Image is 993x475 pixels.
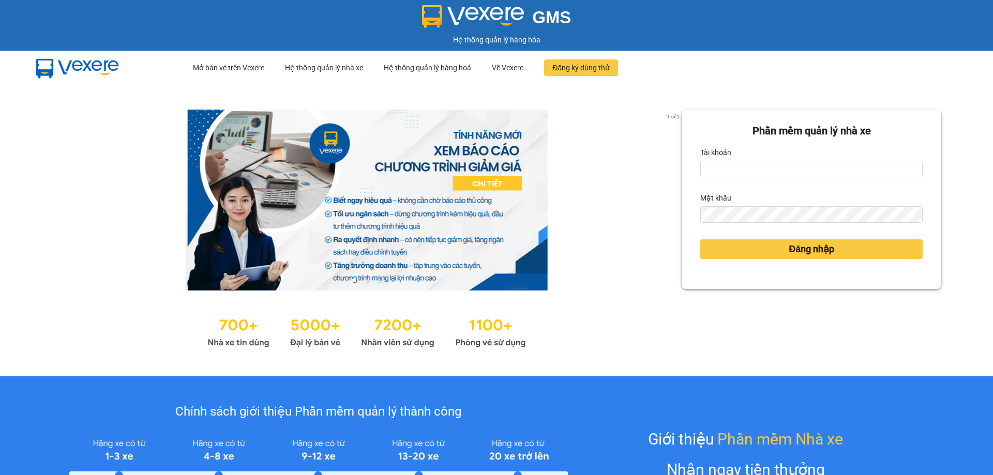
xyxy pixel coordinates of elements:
[700,206,923,223] input: Mật khẩu
[352,278,356,282] li: slide item 1
[700,190,731,206] label: Mật khẩu
[700,239,923,259] button: Đăng nhập
[717,427,843,451] span: Phần mềm Nhà xe
[422,5,524,28] img: logo 2
[193,51,264,84] div: Mở bán vé trên Vexere
[664,110,682,123] p: 1 of 3
[285,51,363,84] div: Hệ thống quản lý nhà xe
[492,51,523,84] div: Về Vexere
[69,402,567,422] div: Chính sách giới thiệu Phần mềm quản lý thành công
[700,144,731,161] label: Tài khoản
[207,311,526,350] img: Statistics.png
[544,59,618,76] button: Đăng ký dùng thử
[532,8,571,27] span: GMS
[3,34,990,45] div: Hệ thống quản lý hàng hóa
[384,51,471,84] div: Hệ thống quản lý hàng hoá
[789,242,834,256] span: Đăng nhập
[422,16,571,24] a: GMS
[377,278,381,282] li: slide item 3
[26,51,129,85] img: mbUUG5Q.png
[700,161,923,177] input: Tài khoản
[365,278,369,282] li: slide item 2
[552,62,610,73] span: Đăng ký dùng thử
[52,110,66,290] button: previous slide / item
[667,110,682,290] button: next slide / item
[700,123,923,139] div: Phần mềm quản lý nhà xe
[648,427,843,451] div: Giới thiệu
